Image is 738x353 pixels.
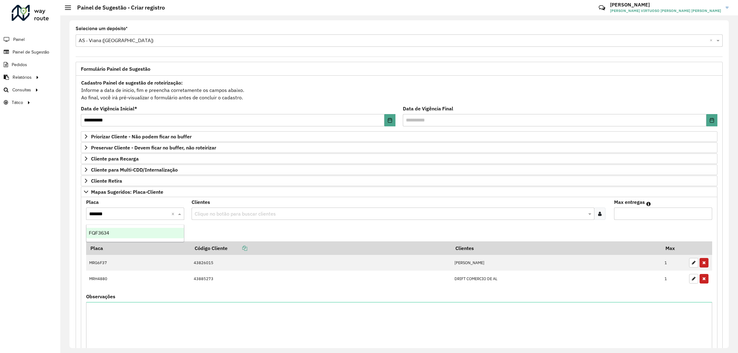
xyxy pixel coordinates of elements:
h3: [PERSON_NAME] [610,2,721,8]
span: Cliente para Recarga [91,156,139,161]
td: 1 [661,255,686,271]
label: Data de Vigência Inicial [81,105,137,112]
label: Data de Vigência Final [403,105,453,112]
span: Consultas [12,87,31,93]
button: Choose Date [706,114,717,126]
h2: Painel de Sugestão - Criar registro [71,4,165,11]
span: FQF3634 [89,230,109,236]
span: Mapas Sugeridos: Placa-Cliente [91,189,163,194]
a: Cliente para Multi-CDD/Internalização [81,165,717,175]
label: Observações [86,293,115,300]
span: Relatórios [13,74,32,81]
td: 43885273 [191,271,451,287]
a: Cliente para Recarga [81,153,717,164]
label: Max entregas [614,198,645,206]
span: Preservar Cliente - Devem ficar no buffer, não roteirizar [91,145,216,150]
td: [PERSON_NAME] [451,255,661,271]
th: Max [661,241,686,255]
td: 1 [661,271,686,287]
a: Mapas Sugeridos: Placa-Cliente [81,187,717,197]
th: Placa [86,241,191,255]
strong: Cadastro Painel de sugestão de roteirização: [81,80,183,86]
span: Pedidos [12,61,27,68]
a: Cliente Retira [81,176,717,186]
span: Painel [13,36,25,43]
span: [PERSON_NAME] VIRTUOSO [PERSON_NAME] [PERSON_NAME] [610,8,721,14]
em: Máximo de clientes que serão colocados na mesma rota com os clientes informados [646,201,651,206]
th: Código Cliente [191,241,451,255]
th: Clientes [451,241,661,255]
a: Contato Rápido [595,1,609,14]
a: Preservar Cliente - Devem ficar no buffer, não roteirizar [81,142,717,153]
div: Informe a data de inicio, fim e preencha corretamente os campos abaixo. Ao final, você irá pré-vi... [81,79,717,101]
span: Clear all [171,210,177,217]
td: MRH4880 [86,271,191,287]
label: Selecione um depósito [76,25,128,32]
span: Clear all [710,37,715,44]
ng-dropdown-panel: Options list [86,224,184,242]
label: Placa [86,198,99,206]
span: Formulário Painel de Sugestão [81,66,150,71]
span: Cliente para Multi-CDD/Internalização [91,167,178,172]
button: Choose Date [384,114,395,126]
a: Priorizar Cliente - Não podem ficar no buffer [81,131,717,142]
td: 43826015 [191,255,451,271]
span: Tático [12,99,23,106]
td: MRG6F37 [86,255,191,271]
a: Copiar [228,245,247,251]
span: Painel de Sugestão [13,49,49,55]
span: Priorizar Cliente - Não podem ficar no buffer [91,134,192,139]
td: DRIFT COMERCIO DE AL [451,271,661,287]
label: Clientes [192,198,210,206]
span: Cliente Retira [91,178,122,183]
